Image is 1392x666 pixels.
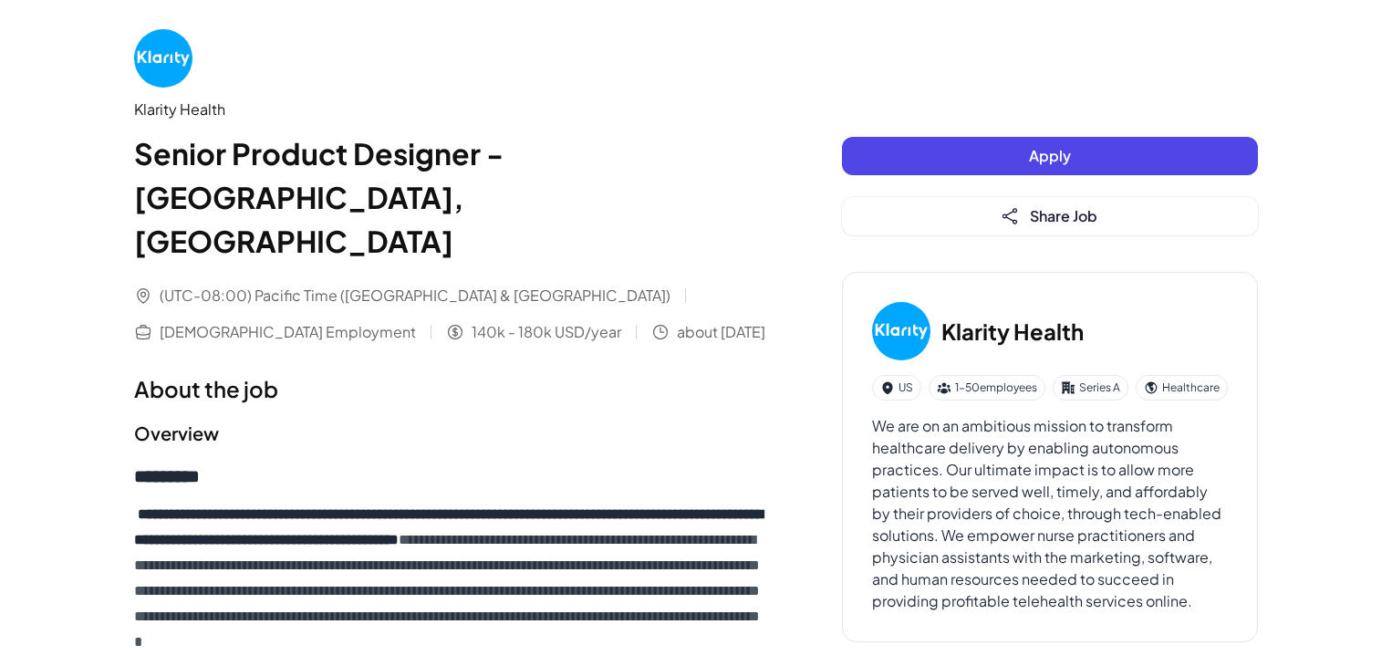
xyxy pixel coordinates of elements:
div: We are on an ambitious mission to transform healthcare delivery by enabling autonomous practices.... [872,415,1228,612]
span: about [DATE] [677,321,765,343]
span: Share Job [1030,206,1097,225]
span: 140k - 180k USD/year [472,321,621,343]
div: US [872,375,921,401]
img: Kl [134,29,192,88]
h1: Senior Product Designer - [GEOGRAPHIC_DATA], [GEOGRAPHIC_DATA] [134,131,769,263]
div: Healthcare [1136,375,1228,401]
h1: About the job [134,372,769,405]
h2: Overview [134,420,769,447]
div: Klarity Health [134,99,769,120]
div: Series A [1053,375,1128,401]
button: Apply [842,137,1258,175]
button: Share Job [842,197,1258,235]
span: Apply [1029,146,1071,165]
span: [DEMOGRAPHIC_DATA] Employment [160,321,416,343]
h3: Klarity Health [941,315,1084,348]
img: Kl [872,302,930,360]
span: (UTC-08:00) Pacific Time ([GEOGRAPHIC_DATA] & [GEOGRAPHIC_DATA]) [160,285,670,307]
div: 1-50 employees [929,375,1045,401]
